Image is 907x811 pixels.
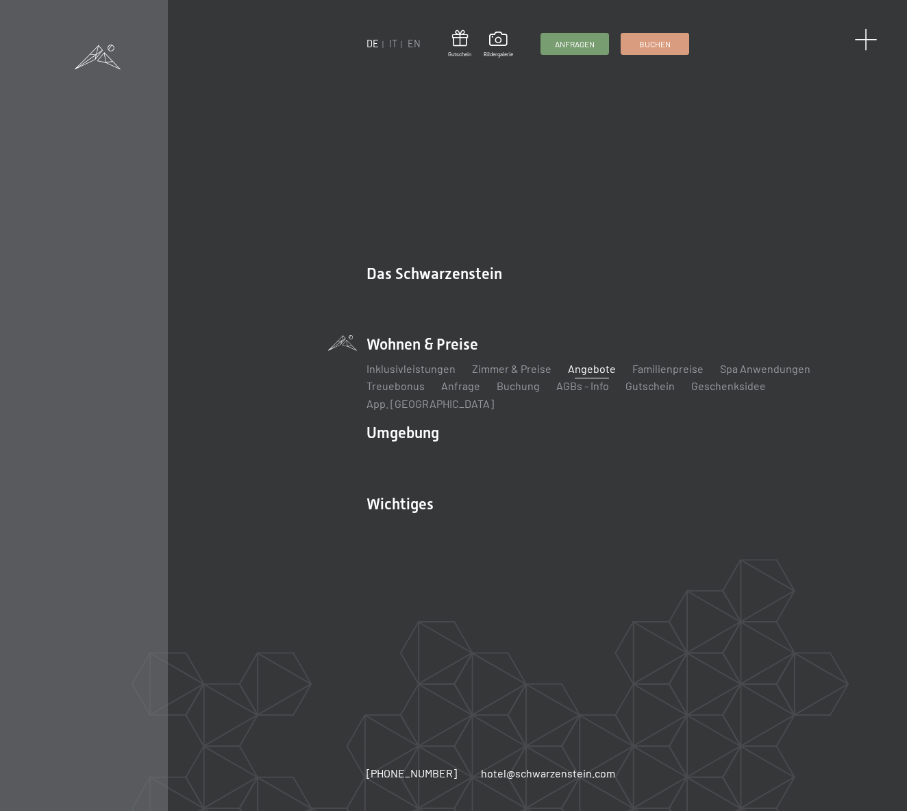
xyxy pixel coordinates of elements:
[448,30,471,58] a: Gutschein
[366,766,457,779] span: [PHONE_NUMBER]
[481,766,615,781] a: hotel@schwarzenstein.com
[448,51,471,58] span: Gutschein
[441,379,480,392] a: Anfrage
[639,38,671,50] span: Buchen
[484,51,513,58] span: Bildergalerie
[366,397,494,410] a: App. [GEOGRAPHIC_DATA]
[625,379,675,392] a: Gutschein
[484,32,513,58] a: Bildergalerie
[472,362,551,375] a: Zimmer & Preise
[555,38,595,50] span: Anfragen
[366,379,425,392] a: Treuebonus
[691,379,766,392] a: Geschenksidee
[621,34,688,54] a: Buchen
[568,362,616,375] a: Angebote
[632,362,704,375] a: Familienpreise
[389,38,397,49] a: IT
[366,362,456,375] a: Inklusivleistungen
[408,38,421,49] a: EN
[720,362,810,375] a: Spa Anwendungen
[556,379,609,392] a: AGBs - Info
[366,766,457,781] a: [PHONE_NUMBER]
[541,34,608,54] a: Anfragen
[497,379,540,392] a: Buchung
[366,38,379,49] a: DE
